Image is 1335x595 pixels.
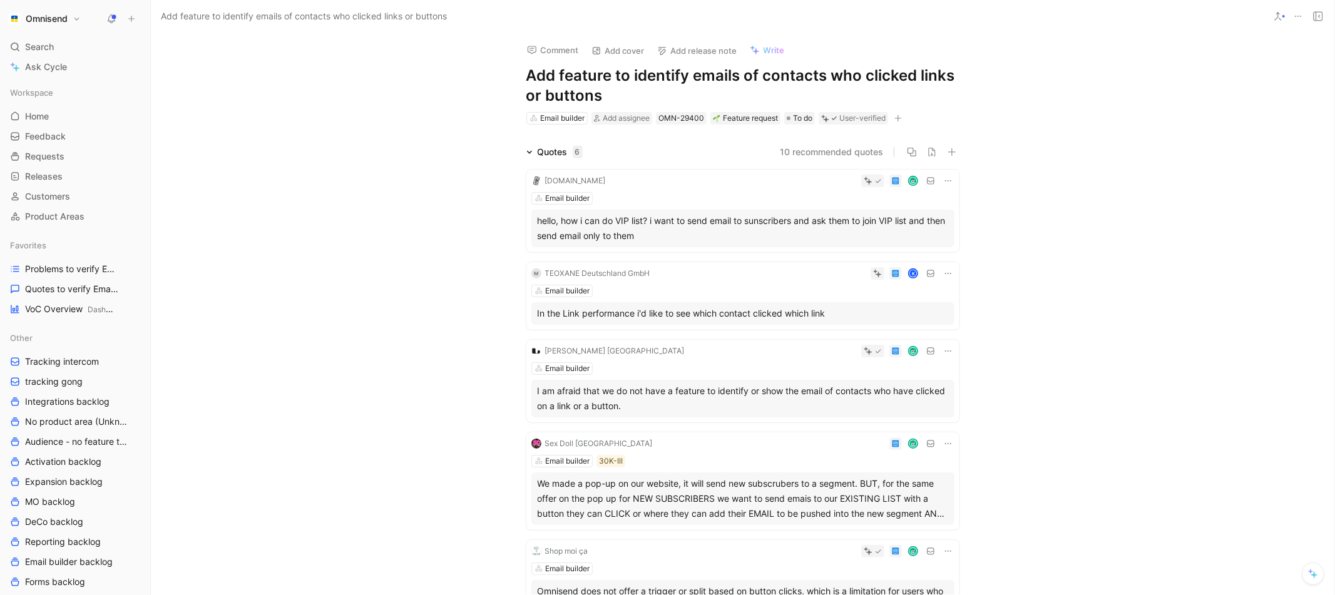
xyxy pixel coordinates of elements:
div: Workspace [5,83,145,102]
img: avatar [909,440,917,448]
span: Workspace [10,86,53,99]
a: No product area (Unknowns) [5,412,145,431]
button: Comment [521,41,585,59]
span: MO backlog [25,496,75,508]
span: Audience - no feature tag [25,435,128,448]
a: tracking gong [5,372,145,391]
img: logo [531,439,541,449]
span: To do [793,112,812,125]
div: hello, how i can do VIP list? i want to send email to sunscribers and ask them to join VIP list a... [538,213,948,243]
div: 30K-III [599,455,623,467]
div: Favorites [5,236,145,255]
div: Feature request [713,112,778,125]
span: Releases [25,170,63,183]
div: Quotes6 [521,145,588,160]
div: Email builder [545,362,590,375]
a: Email builder backlog [5,552,145,571]
span: Add assignee [603,113,650,123]
button: 10 recommended quotes [780,145,884,160]
a: MO backlog [5,492,145,511]
div: OMN-29400 [658,112,704,125]
span: Tracking intercom [25,355,99,368]
a: Integrations backlog [5,392,145,411]
span: tracking gong [25,375,83,388]
button: Add release note [652,42,743,59]
div: 🌱Feature request [710,112,780,125]
div: User-verified [839,112,886,125]
span: Quotes to verify Email builder [25,283,119,295]
span: Product Areas [25,210,84,223]
a: Feedback [5,127,145,146]
a: Home [5,107,145,126]
div: Email builder [545,455,590,467]
img: avatar [909,177,917,185]
span: Write [764,44,785,56]
img: logo [531,346,541,356]
span: Home [25,110,49,123]
span: Expansion backlog [25,475,103,488]
div: We made a pop-up on our website, it will send new subscrubers to a segment. BUT, for the same off... [538,476,948,521]
a: VoC OverviewDashboards [5,300,145,318]
span: Customers [25,190,70,203]
img: 🌱 [713,114,720,122]
span: No product area (Unknowns) [25,415,129,428]
a: Reporting backlog [5,532,145,551]
a: DeCo backlog [5,512,145,531]
div: 6 [573,146,583,158]
div: I am afraid that we do not have a feature to identify or show the email of contacts who have clic... [538,384,948,414]
a: Problems to verify Email Builder [5,260,145,278]
span: Dashboards [88,305,130,314]
h1: Add feature to identify emails of contacts who clicked links or buttons [526,66,959,106]
div: To do [784,112,815,125]
span: Feedback [25,130,66,143]
a: Expansion backlog [5,472,145,491]
a: Quotes to verify Email builder [5,280,145,298]
img: Omnisend [8,13,21,25]
span: Activation backlog [25,455,101,468]
div: M [531,268,541,278]
button: Add cover [586,42,650,59]
a: Audience - no feature tag [5,432,145,451]
span: Integrations backlog [25,395,110,408]
div: In the Link performance i'd like to see which contact clicked which link [538,306,948,321]
a: Tracking intercom [5,352,145,371]
span: Search [25,39,54,54]
div: [PERSON_NAME] [GEOGRAPHIC_DATA] [545,345,685,357]
div: K [909,270,917,278]
div: Email builder [540,112,585,125]
div: Email builder [545,562,590,575]
div: Email builder [545,192,590,205]
span: Email builder backlog [25,556,113,568]
span: Problems to verify Email Builder [25,263,120,275]
div: TEOXANE Deutschland GmbH [545,267,650,280]
a: Activation backlog [5,452,145,471]
h1: Omnisend [26,13,68,24]
div: [DOMAIN_NAME] [545,175,606,187]
img: avatar [909,347,917,355]
div: Other [5,328,145,347]
span: Favorites [10,239,46,252]
span: DeCo backlog [25,516,83,528]
span: Other [10,332,33,344]
div: Email builder [545,285,590,297]
button: Write [744,41,790,59]
img: logo [531,176,541,186]
img: logo [531,546,541,556]
a: Product Areas [5,207,145,226]
a: Releases [5,167,145,186]
span: Reporting backlog [25,536,101,548]
button: OmnisendOmnisend [5,10,84,28]
div: Quotes [538,145,583,160]
div: Search [5,38,145,56]
span: Add feature to identify emails of contacts who clicked links or buttons [161,9,447,24]
a: Forms backlog [5,572,145,591]
div: Shop moi ça [545,545,588,557]
span: Ask Cycle [25,59,67,74]
div: Sex Doll [GEOGRAPHIC_DATA] [545,437,653,450]
a: Ask Cycle [5,58,145,76]
img: avatar [909,547,917,556]
span: VoC Overview [25,303,116,316]
span: Requests [25,150,64,163]
a: Requests [5,147,145,166]
a: Customers [5,187,145,206]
